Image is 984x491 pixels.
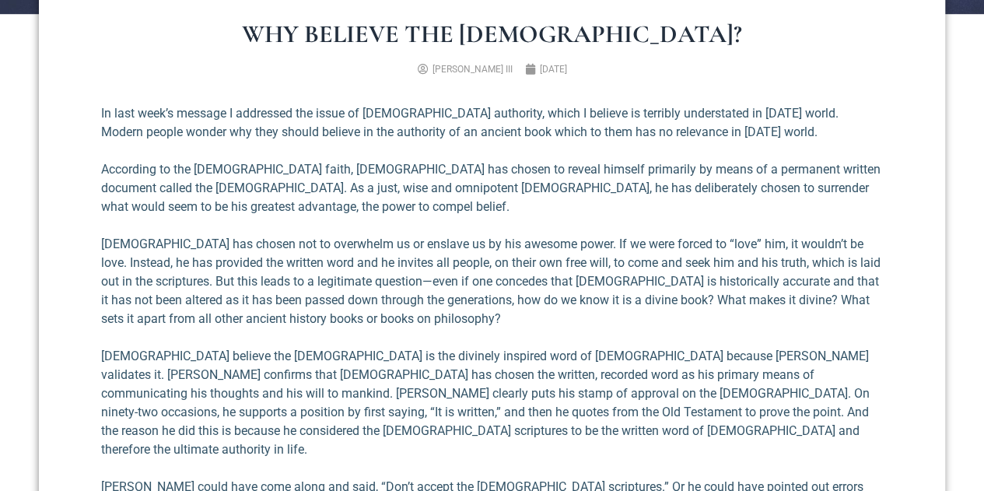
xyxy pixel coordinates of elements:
[540,64,567,75] time: [DATE]
[101,160,883,216] p: According to the [DEMOGRAPHIC_DATA] faith, [DEMOGRAPHIC_DATA] has chosen to reveal himself primar...
[525,62,567,76] a: [DATE]
[101,104,883,142] p: In last week’s message I addressed the issue of [DEMOGRAPHIC_DATA] authority, which I believe is ...
[101,22,883,47] h1: Why Believe the [DEMOGRAPHIC_DATA]?
[101,347,883,459] p: [DEMOGRAPHIC_DATA] believe the [DEMOGRAPHIC_DATA] is the divinely inspired word of [DEMOGRAPHIC_D...
[432,64,513,75] span: [PERSON_NAME] III
[101,235,883,328] p: [DEMOGRAPHIC_DATA] has chosen not to overwhelm us or enslave us by his awesome power. If we were ...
